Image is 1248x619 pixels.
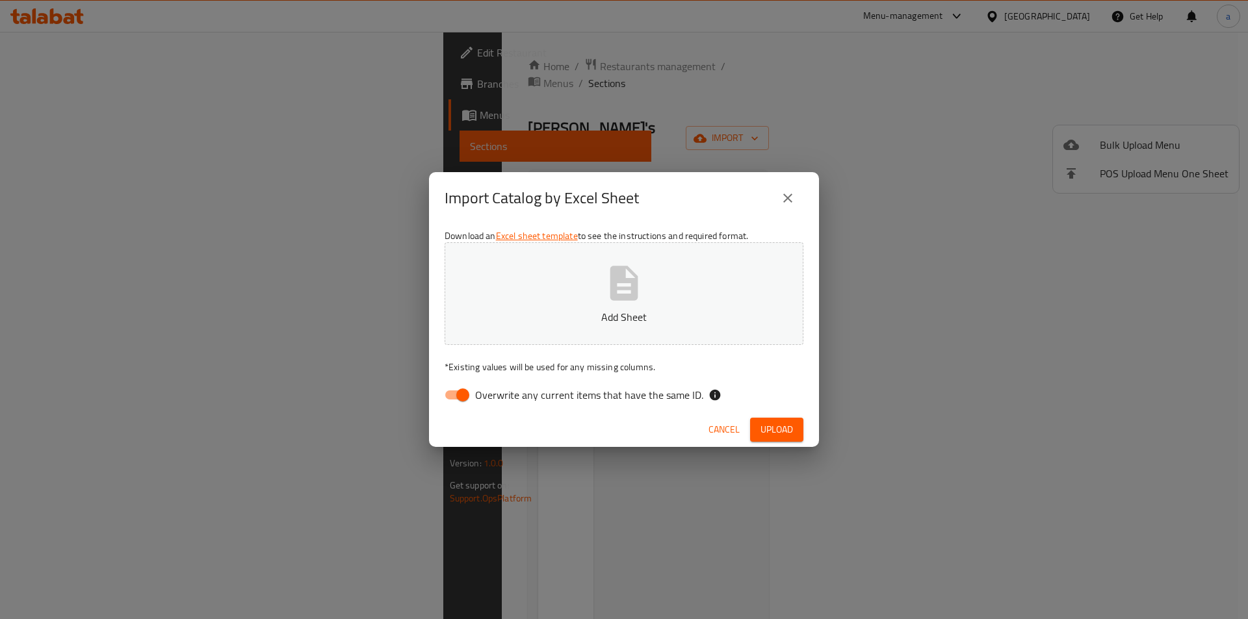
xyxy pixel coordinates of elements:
span: Overwrite any current items that have the same ID. [475,387,703,403]
svg: If the overwrite option isn't selected, then the items that match an existing ID will be ignored ... [708,388,721,401]
p: Add Sheet [465,309,783,325]
button: Add Sheet [445,242,803,345]
h2: Import Catalog by Excel Sheet [445,188,639,208]
div: Download an to see the instructions and required format. [429,224,819,412]
span: Cancel [708,422,740,438]
button: close [772,183,803,214]
button: Cancel [703,418,745,442]
a: Excel sheet template [496,227,578,244]
p: Existing values will be used for any missing columns. [445,360,803,373]
button: Upload [750,418,803,442]
span: Upload [760,422,793,438]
